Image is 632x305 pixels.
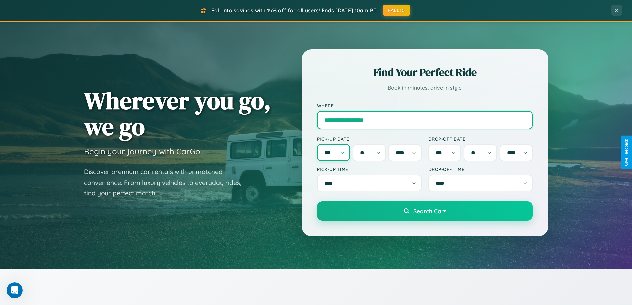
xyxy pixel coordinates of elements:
[84,146,200,156] h3: Begin your journey with CarGo
[428,136,533,142] label: Drop-off Date
[317,83,533,93] p: Book in minutes, drive in style
[428,166,533,172] label: Drop-off Time
[317,103,533,108] label: Where
[84,87,271,140] h1: Wherever you go, we go
[317,136,422,142] label: Pick-up Date
[84,166,250,199] p: Discover premium car rentals with unmatched convenience. From luxury vehicles to everyday rides, ...
[624,139,629,166] div: Give Feedback
[413,207,446,215] span: Search Cars
[317,65,533,80] h2: Find Your Perfect Ride
[383,5,410,16] button: FALL15
[317,201,533,221] button: Search Cars
[7,282,23,298] iframe: Intercom live chat
[317,166,422,172] label: Pick-up Time
[211,7,378,14] span: Fall into savings with 15% off for all users! Ends [DATE] 10am PT.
